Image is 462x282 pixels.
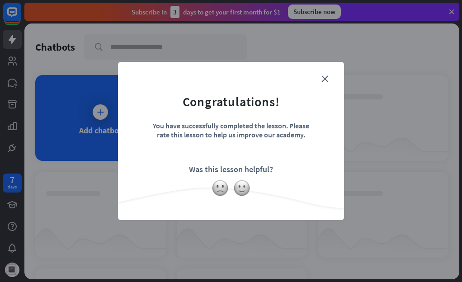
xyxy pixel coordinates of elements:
i: close [321,75,328,82]
img: slightly-frowning-face [212,179,229,197]
img: slightly-smiling-face [233,179,250,197]
div: Was this lesson helpful? [189,164,273,174]
div: Congratulations! [183,94,280,110]
div: You have successfully completed the lesson. Please rate this lesson to help us improve our academy. [152,121,310,153]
